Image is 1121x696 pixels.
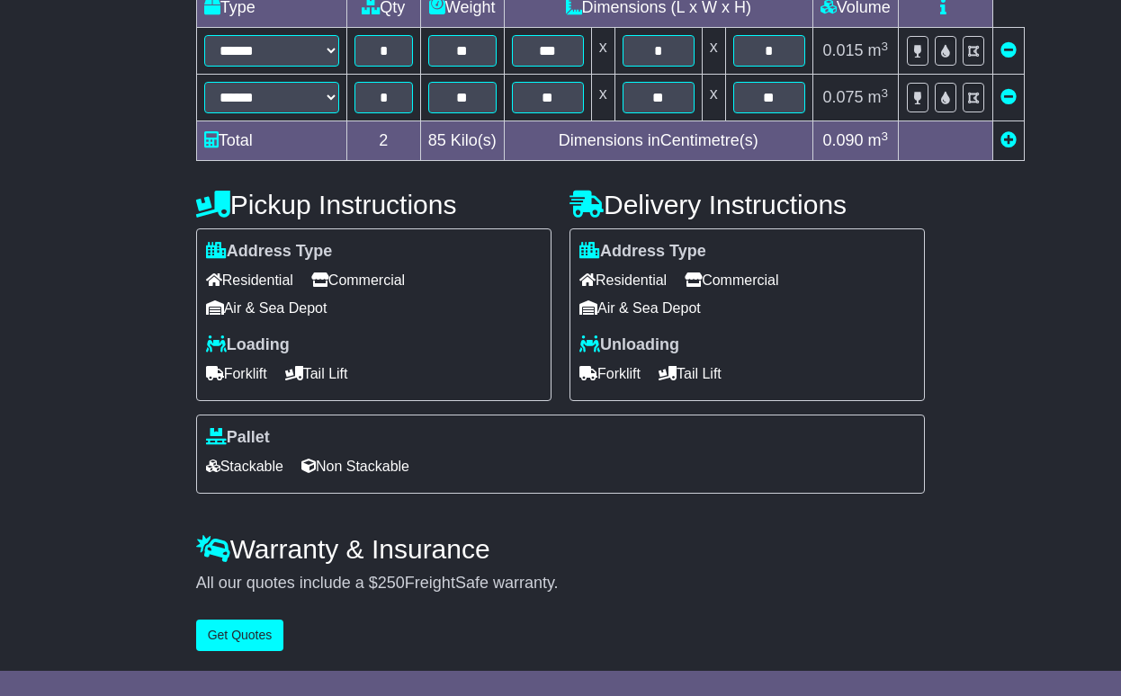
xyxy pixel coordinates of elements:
button: Get Quotes [196,620,284,651]
a: Remove this item [1000,41,1017,59]
td: x [591,28,614,75]
td: Total [196,121,346,161]
td: Dimensions in Centimetre(s) [504,121,812,161]
sup: 3 [882,86,889,100]
span: 0.090 [822,131,863,149]
label: Unloading [579,335,679,355]
label: Loading [206,335,290,355]
sup: 3 [882,129,889,143]
h4: Pickup Instructions [196,190,552,219]
td: 2 [346,121,420,161]
label: Address Type [579,242,706,262]
h4: Delivery Instructions [569,190,925,219]
span: Forklift [206,360,267,388]
td: Kilo(s) [420,121,504,161]
span: Stackable [206,452,283,480]
a: Add new item [1000,131,1017,149]
span: Tail Lift [659,360,722,388]
span: Residential [206,266,293,294]
span: Air & Sea Depot [579,294,701,322]
span: m [868,131,889,149]
span: Air & Sea Depot [206,294,327,322]
sup: 3 [882,40,889,53]
span: Commercial [311,266,405,294]
span: Commercial [685,266,778,294]
span: m [868,88,889,106]
td: x [702,75,725,121]
span: Non Stackable [301,452,409,480]
span: Residential [579,266,667,294]
span: 0.075 [822,88,863,106]
td: x [702,28,725,75]
label: Pallet [206,428,270,448]
span: 85 [428,131,446,149]
span: 0.015 [822,41,863,59]
div: All our quotes include a $ FreightSafe warranty. [196,574,926,593]
span: Forklift [579,360,641,388]
a: Remove this item [1000,88,1017,106]
span: 250 [378,574,405,592]
span: m [868,41,889,59]
span: Tail Lift [285,360,348,388]
label: Address Type [206,242,333,262]
td: x [591,75,614,121]
h4: Warranty & Insurance [196,534,926,564]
